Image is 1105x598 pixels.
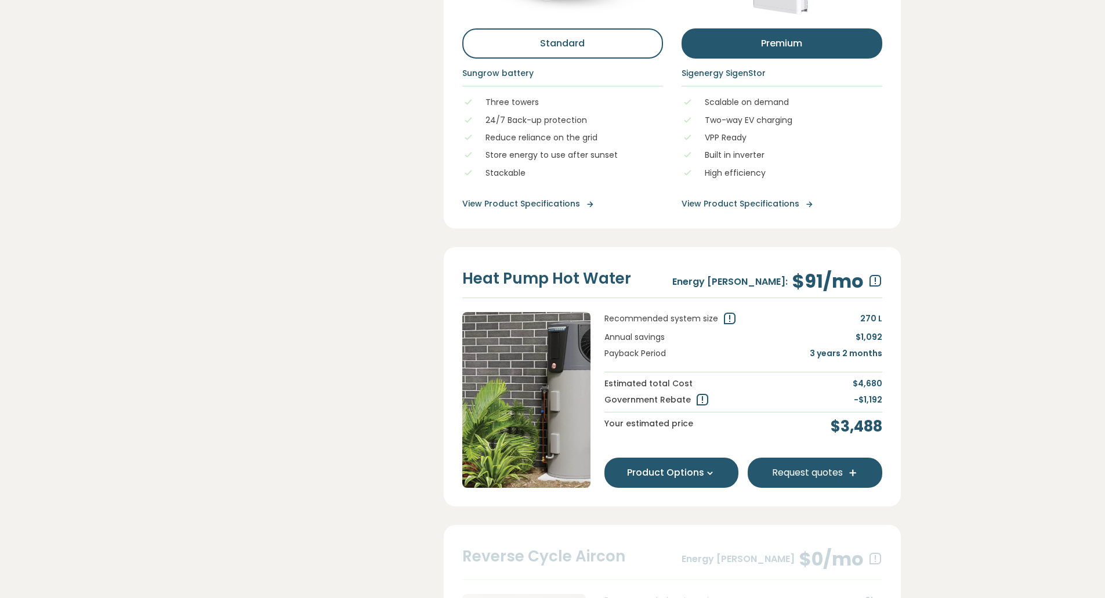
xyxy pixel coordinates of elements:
[810,347,882,360] p: 3 years 2 months
[831,417,882,437] h4: $3,488
[462,68,663,79] h6: Sungrow battery
[604,458,739,488] button: Product Options
[486,131,654,144] p: Reduce reliance on the grid
[856,331,882,343] p: $1,092
[682,198,882,210] a: View Product Specifications
[486,166,654,179] p: Stackable
[705,114,873,126] p: Two-way EV charging
[792,270,864,292] h3: $91 /mo
[672,274,788,289] p: Energy [PERSON_NAME]:
[604,417,693,437] p: Your estimated price
[860,312,882,326] p: 270 L
[682,68,882,79] h6: Sigenergy SigenStor
[462,312,590,488] img: Heat Pump Hot Water System
[486,96,654,108] p: Three towers
[705,131,873,144] p: VPP Ready
[1047,542,1105,598] iframe: Chat Widget
[604,313,718,324] span: Recommended system size
[705,148,873,161] p: Built in inverter
[604,377,693,390] p: Estimated total Cost
[604,331,665,343] p: Annual savings
[462,269,631,289] h4: Heat Pump Hot Water
[604,394,691,405] span: Government Rebate
[462,28,663,59] button: Standard
[748,458,882,488] button: Request quotes
[705,166,873,179] p: High efficiency
[853,377,882,390] p: $4,680
[486,114,654,126] p: 24/7 Back-up protection
[682,28,882,59] button: premium
[705,96,873,108] p: Scalable on demand
[854,393,882,407] p: -$1,192
[604,347,666,360] p: Payback Period
[462,198,663,210] a: View Product Specifications
[486,148,654,161] p: Store energy to use after sunset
